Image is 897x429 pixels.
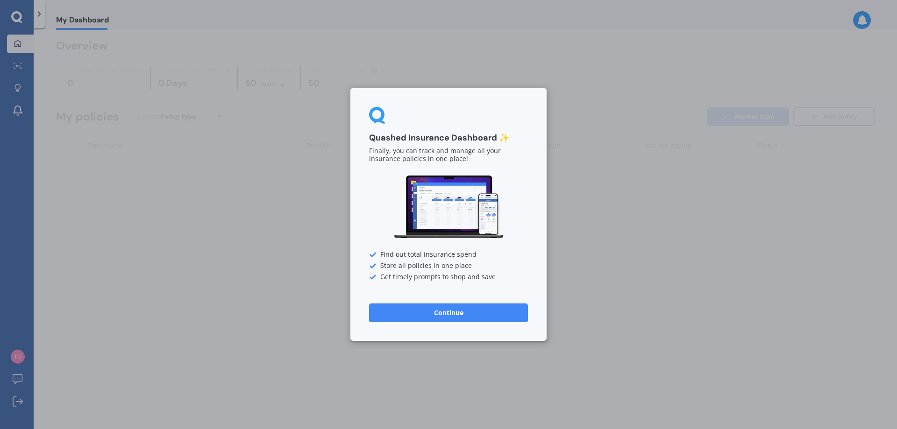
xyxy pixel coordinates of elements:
[369,274,528,281] div: Get timely prompts to shop and save
[392,174,505,240] img: Dashboard
[369,303,528,322] button: Continue
[369,251,528,259] div: Find out total insurance spend
[369,262,528,270] div: Store all policies in one place
[369,133,528,143] h3: Quashed Insurance Dashboard ✨
[369,148,528,163] p: Finally, you can track and manage all your insurance policies in one place!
